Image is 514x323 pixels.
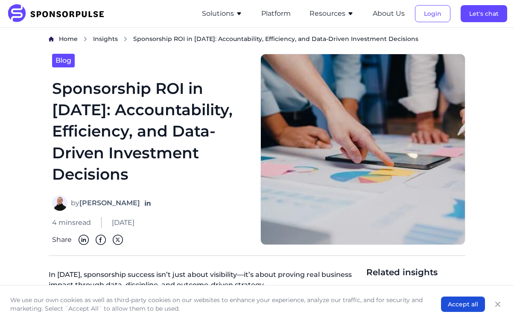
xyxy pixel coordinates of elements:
[261,10,291,17] a: Platform
[415,5,450,22] button: Login
[373,10,405,17] a: About Us
[113,235,123,245] img: Twitter
[415,10,450,17] a: Login
[260,54,465,245] img: Getty Images from Unsplash
[10,296,424,313] p: We use our own cookies as well as third-party cookies on our websites to enhance your experience,...
[79,235,89,245] img: Linkedin
[96,235,106,245] img: Facebook
[52,195,67,211] img: Neal Covant
[7,4,111,23] img: SponsorPulse
[52,78,250,185] h1: Sponsorship ROI in [DATE]: Accountability, Efficiency, and Data-Driven Investment Decisions
[310,9,354,19] button: Resources
[202,9,242,19] button: Solutions
[71,198,140,208] span: by
[261,9,291,19] button: Platform
[49,266,360,297] p: In [DATE], sponsorship success isn’t just about visibility—it’s about proving real business impac...
[461,5,507,22] button: Let's chat
[461,10,507,17] a: Let's chat
[83,36,88,42] img: chevron right
[93,35,118,43] span: Insights
[373,9,405,19] button: About Us
[441,297,485,312] button: Accept all
[59,35,78,44] a: Home
[133,35,418,43] span: Sponsorship ROI in [DATE]: Accountability, Efficiency, and Data-Driven Investment Decisions
[93,35,118,44] a: Insights
[79,199,140,207] strong: [PERSON_NAME]
[366,266,465,278] span: Related insights
[123,36,128,42] img: chevron right
[52,235,72,245] span: Share
[52,54,75,67] a: Blog
[112,218,134,228] span: [DATE]
[49,36,54,42] img: Home
[143,199,152,207] a: Follow on LinkedIn
[492,298,504,310] button: Close
[59,35,78,43] span: Home
[52,218,91,228] span: 4 mins read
